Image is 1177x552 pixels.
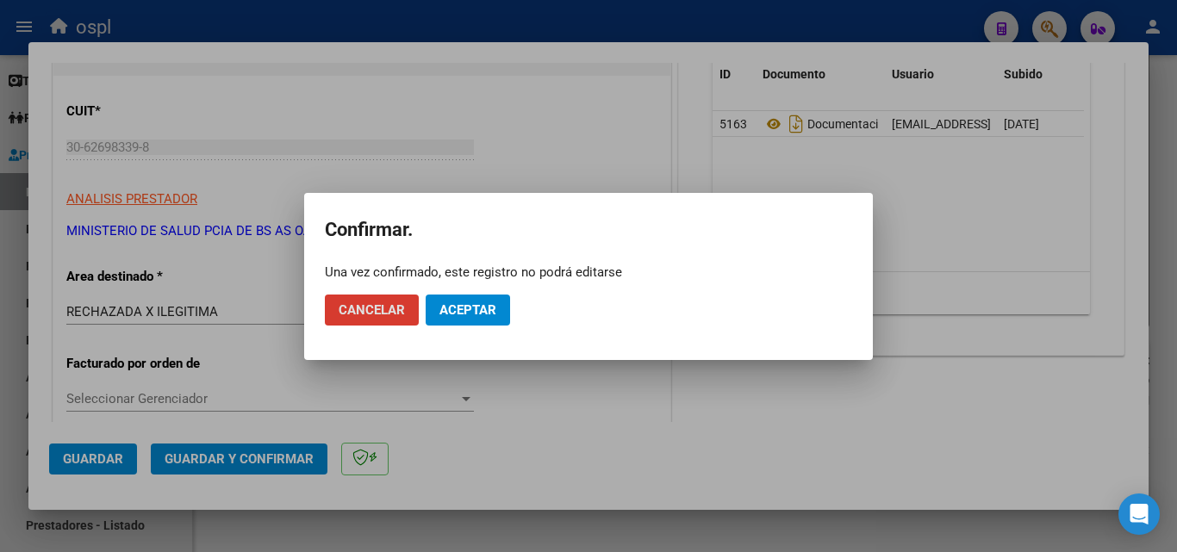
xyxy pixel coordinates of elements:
[325,264,852,281] div: Una vez confirmado, este registro no podrá editarse
[426,295,510,326] button: Aceptar
[325,214,852,246] h2: Confirmar.
[439,302,496,318] span: Aceptar
[325,295,419,326] button: Cancelar
[1118,493,1160,535] div: Open Intercom Messenger
[339,302,405,318] span: Cancelar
